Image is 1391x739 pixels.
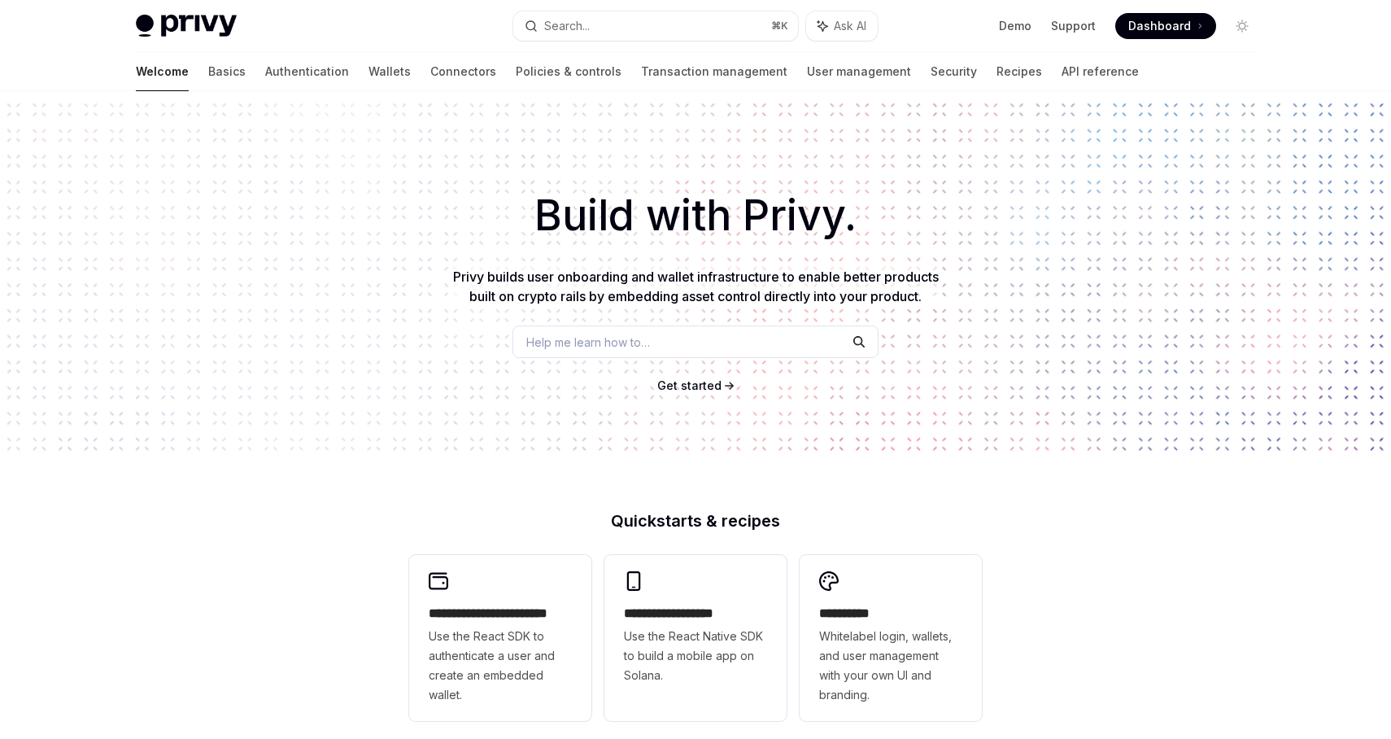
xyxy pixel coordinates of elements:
span: Privy builds user onboarding and wallet infrastructure to enable better products built on crypto ... [453,269,939,304]
span: Get started [657,378,722,392]
h2: Quickstarts & recipes [409,513,982,529]
a: Basics [208,52,246,91]
span: Use the React Native SDK to build a mobile app on Solana. [624,627,767,685]
a: Security [931,52,977,91]
a: Demo [999,18,1031,34]
a: API reference [1062,52,1139,91]
a: Transaction management [641,52,787,91]
button: Search...⌘K [513,11,798,41]
span: Help me learn how to… [526,334,650,351]
a: **** **** **** ***Use the React Native SDK to build a mobile app on Solana. [604,555,787,721]
span: Whitelabel login, wallets, and user management with your own UI and branding. [819,627,962,705]
a: Welcome [136,52,189,91]
a: **** *****Whitelabel login, wallets, and user management with your own UI and branding. [800,555,982,721]
a: Recipes [996,52,1042,91]
span: Use the React SDK to authenticate a user and create an embedded wallet. [429,627,572,705]
span: Dashboard [1128,18,1191,34]
a: Connectors [430,52,496,91]
a: Support [1051,18,1096,34]
div: Search... [544,16,590,36]
a: User management [807,52,911,91]
button: Toggle dark mode [1229,13,1255,39]
a: Authentication [265,52,349,91]
h1: Build with Privy. [26,184,1365,247]
span: ⌘ K [771,20,788,33]
a: Policies & controls [516,52,621,91]
span: Ask AI [834,18,866,34]
a: Get started [657,378,722,394]
a: Dashboard [1115,13,1216,39]
button: Ask AI [806,11,878,41]
img: light logo [136,15,237,37]
a: Wallets [368,52,411,91]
